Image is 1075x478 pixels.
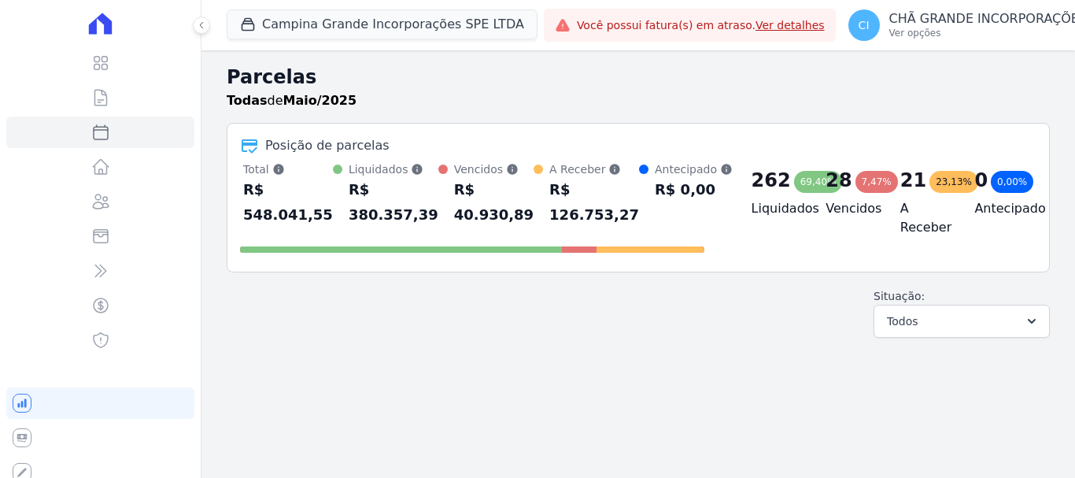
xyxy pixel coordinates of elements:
div: Total [243,161,333,177]
div: 28 [826,168,852,193]
div: Liquidados [349,161,438,177]
strong: Todas [227,93,268,108]
div: R$ 126.753,27 [549,177,639,228]
div: 21 [900,168,926,193]
div: R$ 0,00 [655,177,733,202]
div: Posição de parcelas [265,136,390,155]
span: CI [859,20,870,31]
a: Ver detalhes [755,19,825,31]
div: R$ 40.930,89 [454,177,534,228]
h4: Liquidados [752,199,801,218]
strong: Maio/2025 [283,93,357,108]
button: Campina Grande Incorporações SPE LTDA [227,9,537,39]
h4: Vencidos [826,199,875,218]
div: Antecipado [655,161,733,177]
div: R$ 380.357,39 [349,177,438,228]
h4: A Receber [900,199,950,237]
span: Todos [887,312,918,331]
h4: Antecipado [974,199,1024,218]
p: de [227,91,356,110]
button: Todos [874,305,1050,338]
div: 0 [974,168,988,193]
div: 69,40% [794,171,843,193]
label: Situação: [874,290,925,302]
div: R$ 548.041,55 [243,177,333,228]
span: Você possui fatura(s) em atraso. [577,17,825,34]
div: A Receber [549,161,639,177]
div: 0,00% [991,171,1033,193]
div: 7,47% [855,171,898,193]
div: 23,13% [929,171,978,193]
h2: Parcelas [227,63,1050,91]
div: Vencidos [454,161,534,177]
div: 262 [752,168,791,193]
